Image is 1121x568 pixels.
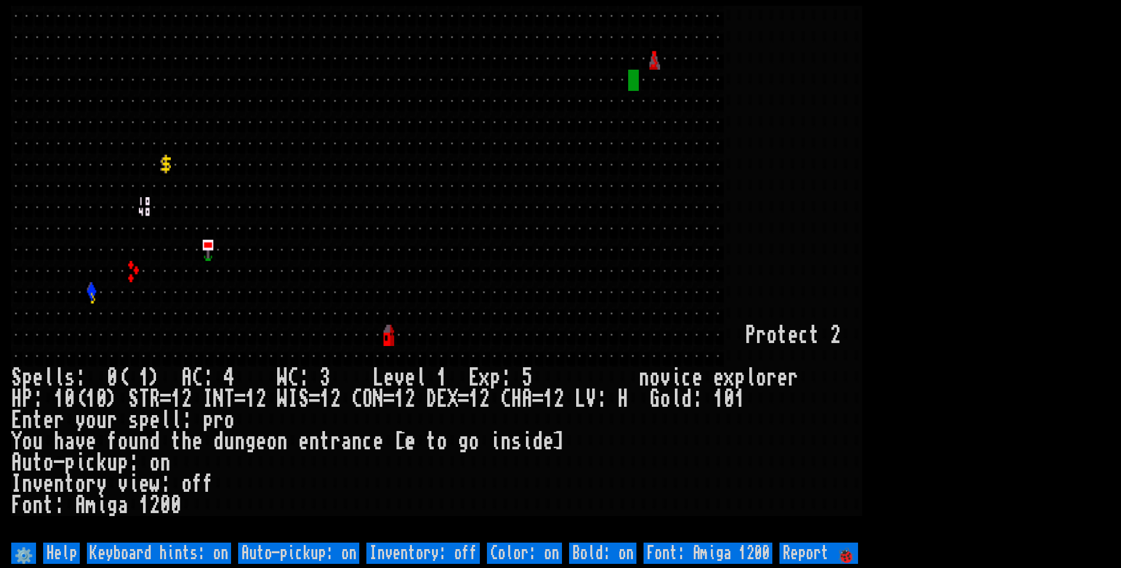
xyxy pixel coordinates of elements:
div: r [756,325,766,346]
div: H [11,389,22,410]
div: e [543,431,554,452]
div: g [458,431,469,452]
div: ) [107,389,118,410]
div: n [235,431,245,452]
div: : [75,367,86,389]
div: : [501,367,511,389]
div: e [713,367,724,389]
div: i [490,431,501,452]
input: Font: Amiga 1200 [644,543,772,564]
div: u [96,410,107,431]
div: A [75,495,86,516]
input: Report 🐞 [779,543,858,564]
div: u [33,431,43,452]
div: e [692,367,703,389]
div: t [33,452,43,474]
div: A [181,367,192,389]
div: o [75,474,86,495]
div: H [618,389,628,410]
div: T [224,389,235,410]
div: w [150,474,160,495]
div: 1 [437,367,447,389]
div: C [501,389,511,410]
div: 2 [150,495,160,516]
div: N [373,389,384,410]
div: e [33,367,43,389]
div: C [352,389,362,410]
div: n [22,474,33,495]
div: n [33,495,43,516]
div: 3 [320,367,330,389]
div: e [43,410,54,431]
div: c [681,367,692,389]
input: Auto-pickup: on [238,543,359,564]
div: c [86,452,96,474]
input: Inventory: off [366,543,480,564]
div: o [22,431,33,452]
div: : [596,389,607,410]
div: o [756,367,766,389]
div: N [213,389,224,410]
div: P [22,389,33,410]
div: 1 [735,389,745,410]
div: y [96,474,107,495]
div: S [11,367,22,389]
div: m [86,495,96,516]
div: 0 [171,495,181,516]
div: G [649,389,660,410]
div: n [639,367,649,389]
div: 2 [256,389,267,410]
div: R [150,389,160,410]
div: e [298,431,309,452]
div: o [267,431,277,452]
div: = [532,389,543,410]
div: t [171,431,181,452]
div: n [277,431,288,452]
div: h [181,431,192,452]
div: e [86,431,96,452]
div: o [469,431,479,452]
div: a [341,431,352,452]
div: : [160,474,171,495]
div: 2 [479,389,490,410]
div: v [660,367,671,389]
div: e [384,367,394,389]
div: 1 [469,389,479,410]
div: r [107,410,118,431]
div: l [415,367,426,389]
div: l [54,367,64,389]
div: = [235,389,245,410]
div: u [107,452,118,474]
div: r [330,431,341,452]
div: k [96,452,107,474]
div: p [139,410,150,431]
div: p [118,452,128,474]
div: 1 [86,389,96,410]
div: 0 [64,389,75,410]
div: e [192,431,203,452]
div: t [777,325,788,346]
div: W [277,367,288,389]
div: = [160,389,171,410]
div: O [362,389,373,410]
div: v [33,474,43,495]
div: e [139,474,150,495]
div: = [384,389,394,410]
div: n [309,431,320,452]
div: e [373,431,384,452]
div: A [522,389,532,410]
div: n [160,452,171,474]
div: l [43,367,54,389]
div: o [224,410,235,431]
div: V [586,389,596,410]
div: g [245,431,256,452]
div: 1 [139,367,150,389]
div: i [522,431,532,452]
div: : [203,367,213,389]
div: x [724,367,735,389]
div: n [501,431,511,452]
div: p [22,367,33,389]
div: A [11,452,22,474]
div: - [54,452,64,474]
div: d [532,431,543,452]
